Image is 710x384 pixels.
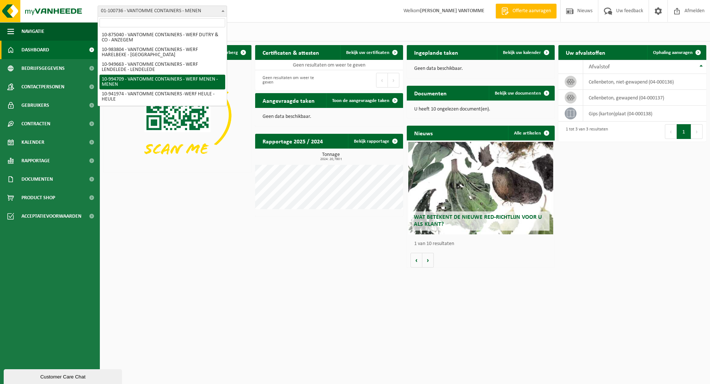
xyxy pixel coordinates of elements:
[98,6,227,17] span: 01-100736 - VANTOMME CONTAINERS - MENEN
[259,157,403,161] span: 2024: 20,780 t
[222,50,238,55] span: Verberg
[414,241,551,247] p: 1 van 10 resultaten
[647,45,706,60] a: Ophaling aanvragen
[99,30,225,45] li: 10-875040 - VANTOMME CONTAINERS - WERF DUTRY & CO - ANZEGEM
[259,72,325,88] div: Geen resultaten om weer te geven
[99,89,225,104] li: 10-941974 - VANTOMME CONTAINERS -WERF HEULE - HEULE
[216,45,251,60] button: Verberg
[21,115,50,133] span: Contracten
[496,4,557,18] a: Offerte aanvragen
[21,96,49,115] span: Gebruikers
[346,50,389,55] span: Bekijk uw certificaten
[340,45,402,60] a: Bekijk uw certificaten
[677,124,691,139] button: 1
[503,50,541,55] span: Bekijk uw kalender
[263,114,396,119] p: Geen data beschikbaar.
[259,152,403,161] h3: Tonnage
[99,60,225,75] li: 10-949663 - VANTOMME CONTAINERS - WERF LENDELEDE - LENDELEDE
[388,73,399,88] button: Next
[589,64,610,70] span: Afvalstof
[414,66,547,71] p: Geen data beschikbaar.
[21,152,50,170] span: Rapportage
[583,106,706,122] td: gips (karton)plaat (04-000138)
[21,170,53,188] span: Documenten
[691,124,703,139] button: Next
[21,207,81,225] span: Acceptatievoorwaarden
[255,134,330,148] h2: Rapportage 2025 / 2024
[407,86,454,100] h2: Documenten
[99,75,225,89] li: 10-994709 - VANTOMME CONTAINERS - WERF MENEN - MENEN
[21,133,44,152] span: Kalender
[497,45,554,60] a: Bekijk uw kalender
[21,188,55,207] span: Product Shop
[104,60,251,171] img: Download de VHEPlus App
[255,45,327,60] h2: Certificaten & attesten
[495,91,541,96] span: Bekijk uw documenten
[4,368,124,384] iframe: chat widget
[653,50,693,55] span: Ophaling aanvragen
[21,41,49,59] span: Dashboard
[410,253,422,268] button: Vorige
[422,253,434,268] button: Volgende
[332,98,389,103] span: Toon de aangevraagde taken
[407,126,440,140] h2: Nieuws
[408,142,553,234] a: Wat betekent de nieuwe RED-richtlijn voor u als klant?
[489,86,554,101] a: Bekijk uw documenten
[21,59,65,78] span: Bedrijfsgegevens
[562,123,608,140] div: 1 tot 3 van 3 resultaten
[583,74,706,90] td: cellenbeton, niet-gewapend (04-000136)
[583,90,706,106] td: cellenbeton, gewapend (04-000137)
[21,78,64,96] span: Contactpersonen
[414,107,547,112] p: U heeft 10 ongelezen document(en).
[255,93,322,108] h2: Aangevraagde taken
[255,60,403,70] td: Geen resultaten om weer te geven
[376,73,388,88] button: Previous
[511,7,553,15] span: Offerte aanvragen
[665,124,677,139] button: Previous
[508,126,554,140] a: Alle artikelen
[98,6,227,16] span: 01-100736 - VANTOMME CONTAINERS - MENEN
[99,45,225,60] li: 10-983804 - VANTOMME CONTAINERS - WERF HARELBEKE - [GEOGRAPHIC_DATA]
[420,8,484,14] strong: [PERSON_NAME] VANTOMME
[326,93,402,108] a: Toon de aangevraagde taken
[407,45,466,60] h2: Ingeplande taken
[348,134,402,149] a: Bekijk rapportage
[558,45,613,60] h2: Uw afvalstoffen
[21,22,44,41] span: Navigatie
[414,214,542,227] span: Wat betekent de nieuwe RED-richtlijn voor u als klant?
